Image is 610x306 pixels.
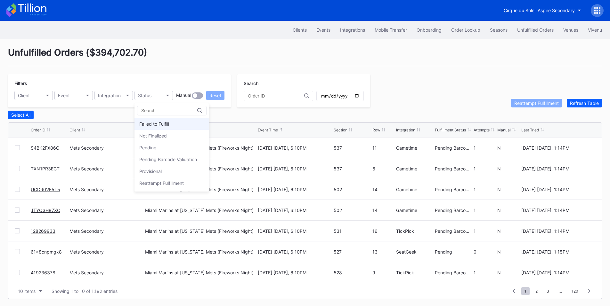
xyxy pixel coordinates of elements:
[139,145,157,150] div: Pending
[139,121,169,127] div: Failed to Fulfill
[139,169,162,174] div: Provisional
[139,180,184,186] div: Reattempt Fulfillment
[139,133,167,138] div: Not Finalized
[139,157,197,162] div: Pending Barcode Validation
[141,108,197,113] input: Search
